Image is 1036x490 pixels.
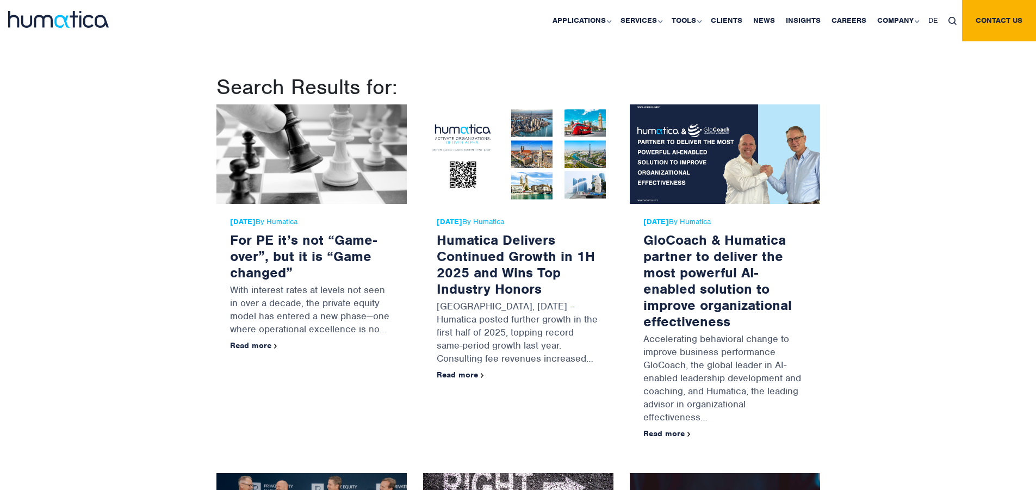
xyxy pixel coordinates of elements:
[643,330,807,429] p: Accelerating behavioral change to improve business performance GloCoach, the global leader in AI-...
[687,432,691,437] img: arrowicon
[437,231,595,297] a: Humatica Delivers Continued Growth in 1H 2025 and Wins Top Industry Honors
[274,344,277,349] img: arrowicon
[643,231,792,330] a: GloCoach & Humatica partner to deliver the most powerful AI-enabled solution to improve organizat...
[643,217,669,226] strong: [DATE]
[481,373,484,378] img: arrowicon
[230,281,393,341] p: With interest rates at levels not seen in over a decade, the private equity model has entered a n...
[230,231,377,281] a: For PE it’s not “Game-over”, but it is “Game changed”
[630,104,820,204] img: GloCoach & Humatica partner to deliver the most powerful AI-enabled solution to improve organizat...
[230,340,277,350] a: Read more
[216,104,407,204] img: For PE it’s not “Game-over”, but it is “Game changed”
[8,11,109,28] img: logo
[437,217,462,226] strong: [DATE]
[437,218,600,226] span: By Humatica
[216,74,820,100] h1: Search Results for:
[928,16,938,25] span: DE
[423,104,613,204] img: Humatica Delivers Continued Growth in 1H 2025 and Wins Top Industry Honors
[437,370,484,380] a: Read more
[643,218,807,226] span: By Humatica
[230,218,393,226] span: By Humatica
[643,429,691,438] a: Read more
[437,297,600,370] p: [GEOGRAPHIC_DATA], [DATE] – Humatica posted further growth in the first half of 2025, topping rec...
[948,17,957,25] img: search_icon
[230,217,256,226] strong: [DATE]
